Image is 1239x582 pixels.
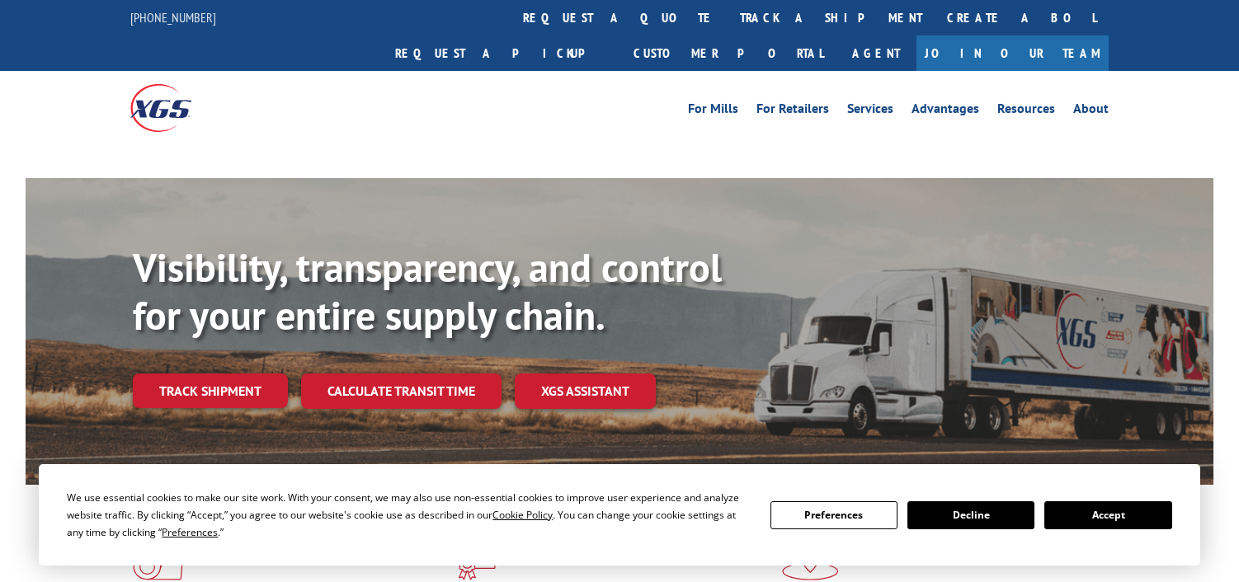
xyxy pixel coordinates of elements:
[67,489,750,541] div: We use essential cookies to make our site work. With your consent, we may also use non-essential ...
[912,102,979,120] a: Advantages
[756,102,829,120] a: For Retailers
[1073,102,1109,120] a: About
[515,373,656,409] a: XGS ASSISTANT
[621,35,836,71] a: Customer Portal
[847,102,893,120] a: Services
[997,102,1055,120] a: Resources
[688,102,738,120] a: For Mills
[916,35,1109,71] a: Join Our Team
[383,35,621,71] a: Request a pickup
[301,373,502,409] a: Calculate transit time
[162,525,218,539] span: Preferences
[907,501,1034,529] button: Decline
[492,508,553,522] span: Cookie Policy
[130,9,216,26] a: [PHONE_NUMBER]
[1044,501,1171,529] button: Accept
[770,501,897,529] button: Preferences
[133,242,722,340] b: Visibility, transparency, and control for your entire supply chain.
[836,35,916,71] a: Agent
[39,464,1200,566] div: Cookie Consent Prompt
[133,373,288,408] a: Track shipment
